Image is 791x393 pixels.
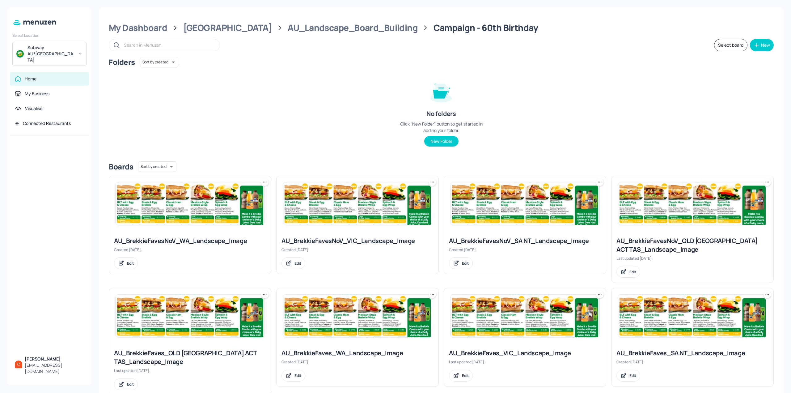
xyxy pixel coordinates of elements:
div: Last updated [DATE]. [616,256,768,261]
div: AU_BrekkieFaves_SA NT_Landscape_Image [616,349,768,357]
div: AU_BrekkieFavesNoV_QLD [GEOGRAPHIC_DATA] ACT TAS_Landscape_Image [616,237,768,254]
div: [GEOGRAPHIC_DATA] [183,22,272,33]
div: Edit [127,382,134,387]
div: AU_Landscape_Board_Building [288,22,417,33]
div: AU_BrekkieFavesNoV_WA_Landscape_Image [114,237,266,245]
div: AU_BrekkieFavesNoV_SA NT_Landscape_Image [449,237,601,245]
div: Click “New Folder” button to get started in adding your folder. [395,121,488,134]
div: Last updated [DATE]. [449,359,601,365]
div: New [761,43,770,47]
div: My Dashboard [109,22,167,33]
div: Campaign - 60th Birthday [434,22,538,33]
div: Boards [109,162,133,172]
img: 2025-08-13-17550515790531wlu5d8p5b8.jpeg [283,295,432,337]
button: New Folder [424,136,459,147]
img: 2025-08-13-17550515790531wlu5d8p5b8.jpeg [618,295,767,337]
div: Edit [462,373,469,378]
div: Created [DATE]. [281,247,434,252]
div: [PERSON_NAME] [25,356,84,362]
img: folder-empty [426,76,457,107]
div: Sort by created [138,160,176,173]
div: Folders [109,57,135,67]
div: Edit [629,269,636,275]
div: Home [25,76,36,82]
img: 2025-08-13-1755052488882tu52zlxrh0d.jpeg [116,182,264,225]
img: 2025-08-13-1755052488882tu52zlxrh0d.jpeg [116,295,264,337]
div: Created [DATE]. [281,359,434,365]
div: Last updated [DATE]. [114,368,266,373]
img: 2025-08-14-175514661442377zu8y18a7v.jpeg [618,182,767,225]
div: AU_BrekkieFaves_WA_Landscape_Image [281,349,434,357]
img: 2025-08-13-1755052488882tu52zlxrh0d.jpeg [450,182,599,225]
img: avatar [16,50,24,58]
div: Created [DATE]. [114,247,266,252]
div: Edit [629,373,636,378]
img: 2025-08-27-175625429720232v8ygvb21l.jpeg [450,295,599,337]
img: 2025-08-13-1755052488882tu52zlxrh0d.jpeg [283,182,432,225]
div: [EMAIL_ADDRESS][DOMAIN_NAME] [25,362,84,374]
div: Connected Restaurants [23,120,71,126]
button: New [750,39,774,51]
button: Select board [714,39,747,51]
div: Created [DATE]. [616,359,768,365]
div: Edit [127,261,134,266]
div: My Business [25,91,49,97]
div: Created [DATE]. [449,247,601,252]
div: Subway AU/[GEOGRAPHIC_DATA] [27,45,74,63]
div: AU_BrekkieFaves_QLD [GEOGRAPHIC_DATA] ACT TAS_Landscape_Image [114,349,266,366]
div: No folders [426,109,456,118]
div: AU_BrekkieFaves_VIC_Landscape_Image [449,349,601,357]
div: AU_BrekkieFavesNoV_VIC_Landscape_Image [281,237,434,245]
div: Edit [462,261,469,266]
div: Edit [294,261,301,266]
div: Sort by created [140,56,178,68]
div: Visualiser [25,105,44,112]
div: Edit [294,373,301,378]
div: Select Location [12,33,87,38]
input: Search in Menuzen [124,41,214,49]
img: ACg8ocIFVkG-_miztZC6Oa3U0eVlU9DBrMuRQ6D_OiekxMnz=s96-c [15,361,22,368]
